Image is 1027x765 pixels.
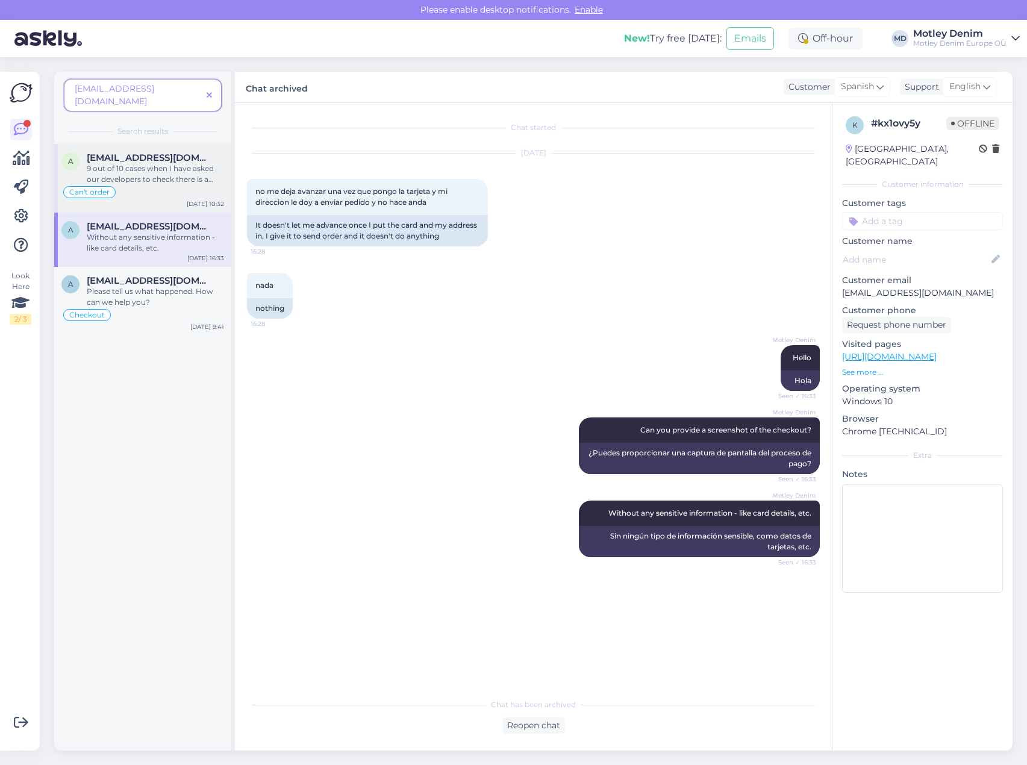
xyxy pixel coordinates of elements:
[842,338,1003,351] p: Visited pages
[87,221,212,232] span: asantianes@gmail.com
[842,425,1003,438] p: Chrome [TECHNICAL_ID]
[771,475,816,484] span: Seen ✓ 16:33
[68,279,73,289] span: a
[251,319,296,328] span: 16:28
[793,353,811,362] span: Hello
[502,717,565,734] div: Reopen chat
[842,450,1003,461] div: Extra
[842,304,1003,317] p: Customer phone
[913,29,1020,48] a: Motley DenimMotley Denim Europe OÜ
[187,199,224,208] div: [DATE] 10:32
[771,491,816,500] span: Motley Denim
[247,298,293,319] div: nothing
[247,122,820,133] div: Chat started
[771,408,816,417] span: Motley Denim
[842,212,1003,230] input: Add a tag
[900,81,939,93] div: Support
[571,4,607,15] span: Enable
[771,392,816,401] span: Seen ✓ 16:33
[842,317,951,333] div: Request phone number
[251,247,296,256] span: 16:28
[771,336,816,345] span: Motley Denim
[247,148,820,158] div: [DATE]
[781,370,820,391] div: Hola
[246,79,308,95] label: Chat archived
[491,699,576,710] span: Chat has been archived
[913,39,1007,48] div: Motley Denim Europe OÜ
[87,232,224,254] div: Without any sensitive information - like card details, etc.
[608,508,811,517] span: Without any sensitive information - like card details, etc.
[871,116,946,131] div: # kx1ovy5y
[842,395,1003,408] p: Windows 10
[842,274,1003,287] p: Customer email
[842,413,1003,425] p: Browser
[87,275,212,286] span: asantianes@gmail.com
[843,253,989,266] input: Add name
[255,187,449,207] span: no me deja avanzar una vez que pongo la tarjeta y mi direccion le doy a enviar pedido y no hace anda
[69,189,110,196] span: Can't order
[624,33,650,44] b: New!
[842,351,937,362] a: [URL][DOMAIN_NAME]
[579,443,820,474] div: ¿Puedes proporcionar una captura de pantalla del proceso de pago?
[771,558,816,567] span: Seen ✓ 16:33
[852,120,858,130] span: k
[190,322,224,331] div: [DATE] 9:41
[68,157,73,166] span: A
[87,152,212,163] span: Asantianes@gmail.com
[842,235,1003,248] p: Customer name
[788,28,863,49] div: Off-hour
[69,311,105,319] span: Checkout
[624,31,722,46] div: Try free [DATE]:
[842,179,1003,190] div: Customer information
[187,254,224,263] div: [DATE] 16:33
[946,117,999,130] span: Offline
[87,286,224,308] div: Please tell us what happened. How can we help you?
[841,80,874,93] span: Spanish
[846,143,979,168] div: [GEOGRAPHIC_DATA], [GEOGRAPHIC_DATA]
[75,83,154,107] span: [EMAIL_ADDRESS][DOMAIN_NAME]
[255,281,273,290] span: nada
[842,197,1003,210] p: Customer tags
[842,468,1003,481] p: Notes
[842,287,1003,299] p: [EMAIL_ADDRESS][DOMAIN_NAME]
[579,526,820,557] div: Sin ningún tipo de información sensible, como datos de tarjetas, etc.
[10,270,31,325] div: Look Here
[68,225,73,234] span: a
[247,215,488,246] div: It doesn't let me advance once I put the card and my address in, I give it to send order and it d...
[726,27,774,50] button: Emails
[117,126,168,137] span: Search results
[10,314,31,325] div: 2 / 3
[913,29,1007,39] div: Motley Denim
[784,81,831,93] div: Customer
[842,367,1003,378] p: See more ...
[87,163,224,185] div: 9 out of 10 cases when I have asked our developers to check there is a typo somewhere and that is...
[842,382,1003,395] p: Operating system
[891,30,908,47] div: MD
[949,80,981,93] span: English
[10,81,33,104] img: Askly Logo
[640,425,811,434] span: Can you provide a screenshot of the checkout?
